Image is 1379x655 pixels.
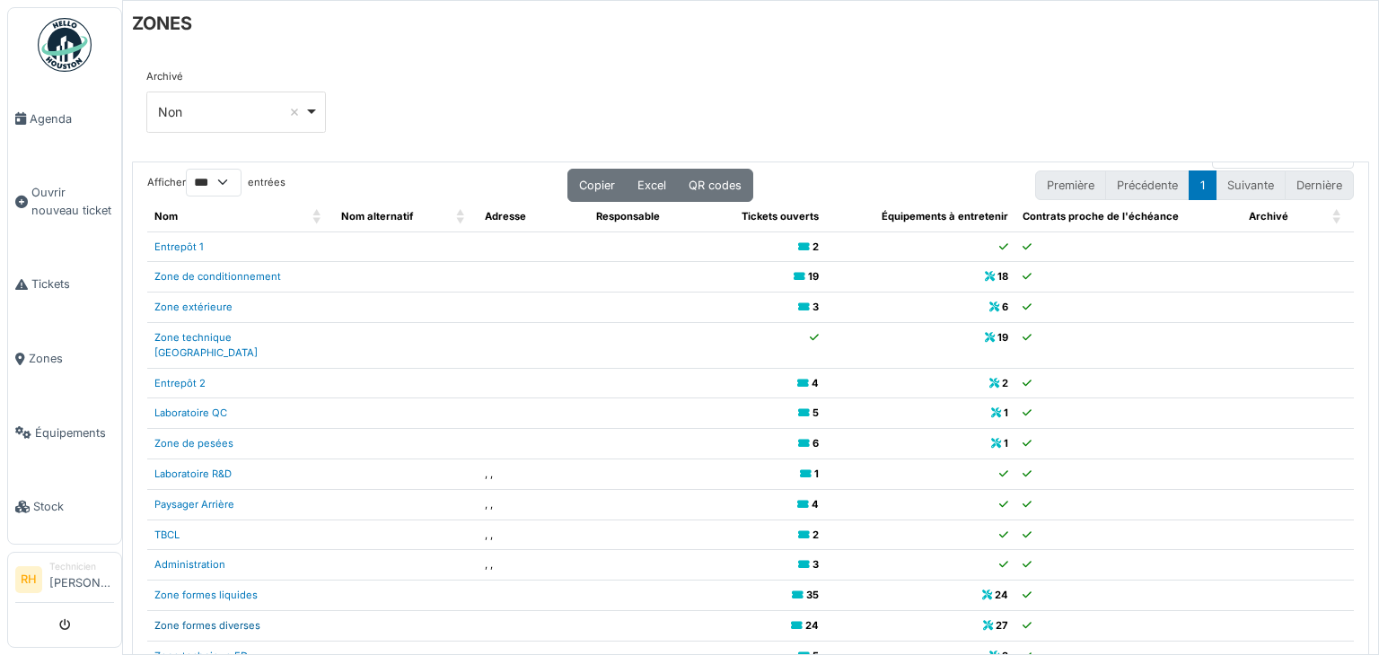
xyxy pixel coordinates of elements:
span: Zones [29,350,114,367]
button: 1 [1189,170,1217,200]
b: 6 [812,437,819,450]
b: 35 [806,589,819,601]
span: QR codes [689,179,742,192]
span: Adresse [485,210,526,223]
b: 2 [1002,377,1008,389]
a: Agenda [8,82,121,156]
a: Zone technique [GEOGRAPHIC_DATA] [154,331,258,359]
b: 4 [812,498,819,511]
span: Excel [637,179,666,192]
span: Équipements [35,424,114,441]
span: Équipements à entretenir [882,210,1008,223]
b: 27 [996,619,1008,632]
b: 1 [1004,406,1008,419]
label: Afficher entrées [147,169,285,196]
a: Zones [8,321,121,396]
li: [PERSON_NAME] [49,560,114,598]
li: RH [15,566,42,593]
a: Paysager Arrière [154,498,234,511]
a: Administration [154,558,225,571]
select: Afficherentrées [186,169,242,196]
td: , , [478,520,590,550]
span: Stock [33,498,114,515]
a: TBCL [154,528,180,541]
td: , , [478,458,590,489]
span: Nom alternatif [341,210,413,223]
td: , , [478,550,590,581]
a: Entrepôt 1 [154,240,204,253]
a: Laboratoire R&D [154,467,232,480]
span: Tickets [31,275,114,293]
span: Nom: Activate to sort [312,202,323,231]
button: Remove item: 'false' [285,103,303,121]
b: 3 [812,301,819,313]
span: Nom alternatif: Activate to sort [456,202,467,231]
a: Zone formes liquides [154,589,258,601]
nav: pagination [1035,170,1354,200]
a: Zone de conditionnement [154,270,281,283]
b: 19 [997,331,1008,344]
b: 2 [812,528,819,541]
b: 18 [997,270,1008,283]
img: Badge_color-CXgf-gQk.svg [38,18,92,72]
label: Archivé [146,69,183,84]
a: Ouvrir nouveau ticket [8,156,121,248]
b: 19 [808,270,819,283]
b: 6 [1002,301,1008,313]
span: Contrats proche de l'échéance [1023,210,1179,223]
a: Laboratoire QC [154,406,227,419]
b: 1 [814,467,819,480]
div: Non [158,102,304,121]
b: 24 [805,619,819,632]
h6: ZONES [132,13,192,34]
span: Archivé [1249,210,1288,223]
a: Entrepôt 2 [154,377,206,389]
a: Stock [8,470,121,545]
a: Équipements [8,396,121,470]
a: Tickets [8,248,121,322]
span: Responsable [596,210,660,223]
span: Agenda [30,110,114,127]
td: , , [478,489,590,520]
div: Technicien [49,560,114,573]
span: Nom [154,210,178,223]
span: Ouvrir nouveau ticket [31,184,114,218]
b: 4 [812,377,819,389]
b: 3 [812,558,819,571]
a: Zone formes diverses [154,619,260,632]
b: 1 [1004,437,1008,450]
b: 24 [995,589,1008,601]
button: QR codes [677,169,753,202]
button: Excel [626,169,678,202]
a: RH Technicien[PERSON_NAME] [15,560,114,603]
span: Tickets ouverts [742,210,819,223]
b: 5 [812,406,819,419]
button: Copier [567,169,627,202]
a: Zone de pesées [154,437,233,450]
span: Copier [579,179,615,192]
span: Archivé: Activate to sort [1332,202,1343,231]
a: Zone extérieure [154,301,233,313]
b: 2 [812,240,819,253]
